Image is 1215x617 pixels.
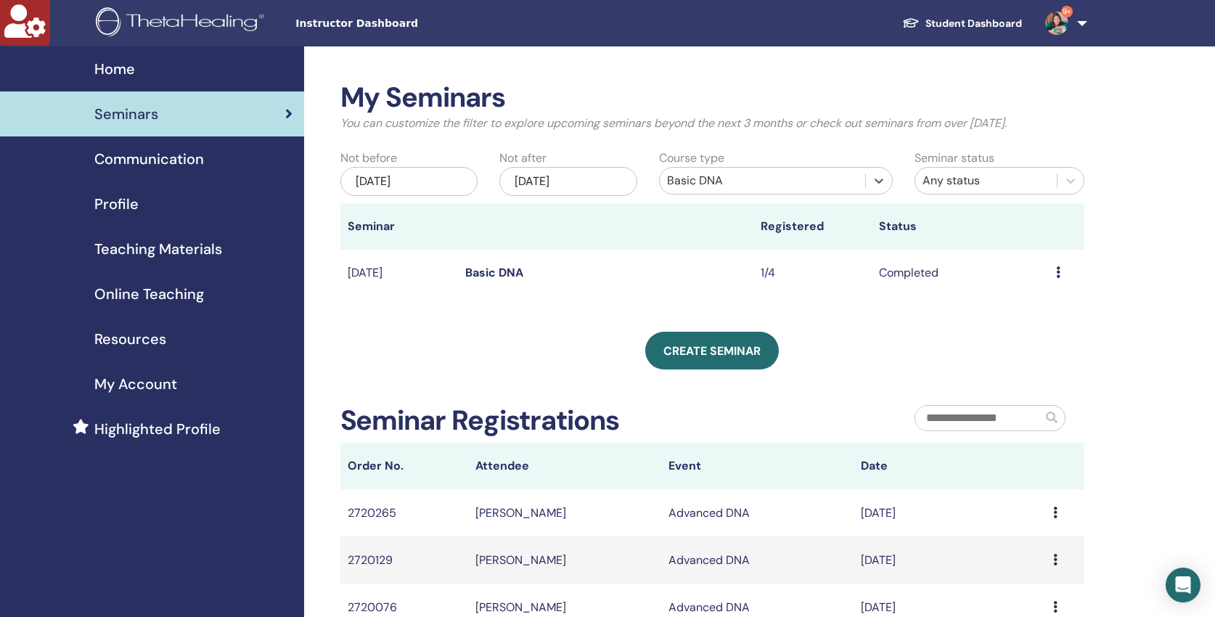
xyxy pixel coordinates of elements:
[340,489,469,536] td: 2720265
[94,283,204,305] span: Online Teaching
[915,150,994,167] label: Seminar status
[96,7,269,40] img: logo.png
[1045,12,1068,35] img: default.jpg
[1166,568,1200,602] div: Open Intercom Messenger
[465,265,523,280] a: Basic DNA
[891,10,1034,37] a: Student Dashboard
[468,536,660,584] td: [PERSON_NAME]
[94,148,204,170] span: Communication
[902,17,920,29] img: graduation-cap-white.svg
[645,332,779,369] a: Create seminar
[340,443,469,489] th: Order No.
[340,167,478,196] div: [DATE]
[340,150,397,167] label: Not before
[1061,6,1073,17] span: 9+
[94,373,177,395] span: My Account
[94,58,135,80] span: Home
[663,343,761,359] span: Create seminar
[295,16,513,31] span: Instructor Dashboard
[661,536,854,584] td: Advanced DNA
[94,103,158,125] span: Seminars
[661,489,854,536] td: Advanced DNA
[854,489,1046,536] td: [DATE]
[854,443,1046,489] th: Date
[94,193,139,215] span: Profile
[854,536,1046,584] td: [DATE]
[340,250,459,297] td: [DATE]
[468,443,660,489] th: Attendee
[340,203,459,250] th: Seminar
[661,443,854,489] th: Event
[753,250,872,297] td: 1/4
[872,250,1049,297] td: Completed
[94,418,221,440] span: Highlighted Profile
[499,167,637,196] div: [DATE]
[872,203,1049,250] th: Status
[499,150,547,167] label: Not after
[922,172,1050,189] div: Any status
[659,150,724,167] label: Course type
[340,536,469,584] td: 2720129
[340,81,1085,115] h2: My Seminars
[468,489,660,536] td: [PERSON_NAME]
[340,115,1085,132] p: You can customize the filter to explore upcoming seminars beyond the next 3 months or check out s...
[753,203,872,250] th: Registered
[94,328,166,350] span: Resources
[340,404,620,438] h2: Seminar Registrations
[667,172,858,189] div: Basic DNA
[94,238,222,260] span: Teaching Materials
